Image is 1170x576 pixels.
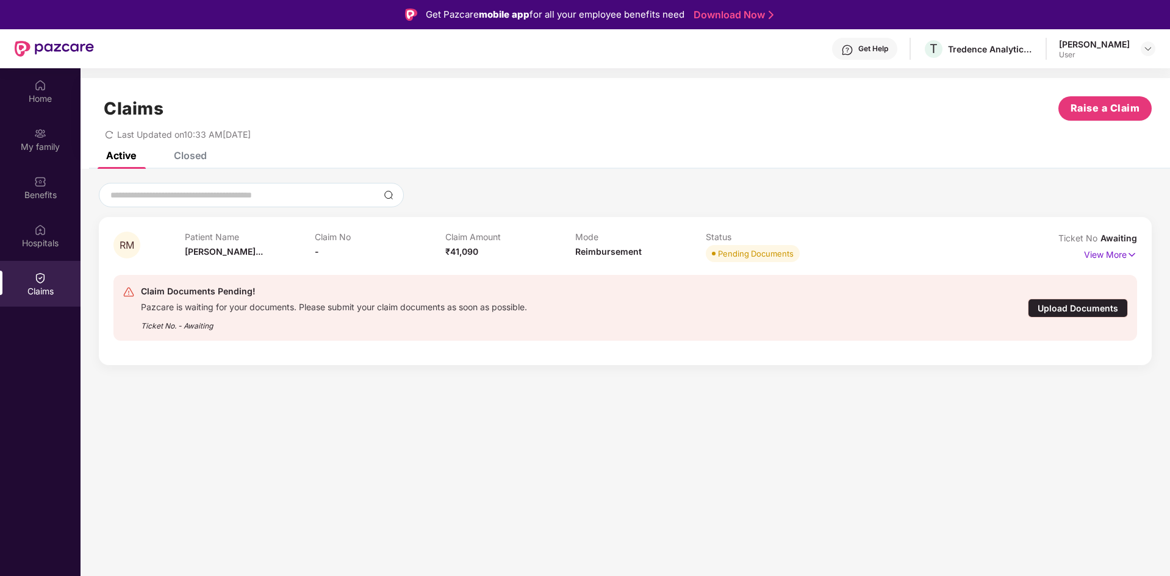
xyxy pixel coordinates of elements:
[104,98,163,119] h1: Claims
[930,41,938,56] span: T
[405,9,417,21] img: Logo
[1100,233,1137,243] span: Awaiting
[1059,50,1130,60] div: User
[445,232,576,242] p: Claim Amount
[445,246,478,257] span: ₹41,090
[1028,299,1128,318] div: Upload Documents
[1058,233,1100,243] span: Ticket No
[141,284,527,299] div: Claim Documents Pending!
[1127,248,1137,261] img: svg+xml;base64,PHN2ZyB4bWxucz0iaHR0cDovL3d3dy53My5vcmcvMjAwMC9zdmciIHdpZHRoPSIxNyIgaGVpZ2h0PSIxNy...
[1058,96,1152,121] button: Raise a Claim
[694,9,770,21] a: Download Now
[141,313,527,332] div: Ticket No. - Awaiting
[1071,101,1140,116] span: Raise a Claim
[34,79,46,91] img: svg+xml;base64,PHN2ZyBpZD0iSG9tZSIgeG1sbnM9Imh0dHA6Ly93d3cudzMub3JnLzIwMDAvc3ZnIiB3aWR0aD0iMjAiIG...
[174,149,207,162] div: Closed
[479,9,529,20] strong: mobile app
[34,127,46,140] img: svg+xml;base64,PHN2ZyB3aWR0aD0iMjAiIGhlaWdodD0iMjAiIHZpZXdCb3g9IjAgMCAyMCAyMCIgZmlsbD0ibm9uZSIgeG...
[34,176,46,188] img: svg+xml;base64,PHN2ZyBpZD0iQmVuZWZpdHMiIHhtbG5zPSJodHRwOi8vd3d3LnczLm9yZy8yMDAwL3N2ZyIgd2lkdGg9Ij...
[106,149,136,162] div: Active
[117,129,251,140] span: Last Updated on 10:33 AM[DATE]
[15,41,94,57] img: New Pazcare Logo
[841,44,853,56] img: svg+xml;base64,PHN2ZyBpZD0iSGVscC0zMngzMiIgeG1sbnM9Imh0dHA6Ly93d3cudzMub3JnLzIwMDAvc3ZnIiB3aWR0aD...
[315,232,445,242] p: Claim No
[1143,44,1153,54] img: svg+xml;base64,PHN2ZyBpZD0iRHJvcGRvd24tMzJ4MzIiIHhtbG5zPSJodHRwOi8vd3d3LnczLm9yZy8yMDAwL3N2ZyIgd2...
[718,247,794,260] div: Pending Documents
[575,232,706,242] p: Mode
[1059,38,1130,50] div: [PERSON_NAME]
[426,7,684,22] div: Get Pazcare for all your employee benefits need
[120,240,134,251] span: RM
[105,129,113,140] span: redo
[706,232,836,242] p: Status
[34,224,46,236] img: svg+xml;base64,PHN2ZyBpZD0iSG9zcGl0YWxzIiB4bWxucz0iaHR0cDovL3d3dy53My5vcmcvMjAwMC9zdmciIHdpZHRoPS...
[185,246,263,257] span: [PERSON_NAME]...
[858,44,888,54] div: Get Help
[948,43,1033,55] div: Tredence Analytics Solutions Private Limited
[34,272,46,284] img: svg+xml;base64,PHN2ZyBpZD0iQ2xhaW0iIHhtbG5zPSJodHRwOi8vd3d3LnczLm9yZy8yMDAwL3N2ZyIgd2lkdGg9IjIwIi...
[384,190,393,200] img: svg+xml;base64,PHN2ZyBpZD0iU2VhcmNoLTMyeDMyIiB4bWxucz0iaHR0cDovL3d3dy53My5vcmcvMjAwMC9zdmciIHdpZH...
[1084,245,1137,261] p: View More
[141,299,527,313] div: Pazcare is waiting for your documents. Please submit your claim documents as soon as possible.
[315,246,319,257] span: -
[575,246,642,257] span: Reimbursement
[185,232,315,242] p: Patient Name
[769,9,773,21] img: Stroke
[123,286,135,298] img: svg+xml;base64,PHN2ZyB4bWxucz0iaHR0cDovL3d3dy53My5vcmcvMjAwMC9zdmciIHdpZHRoPSIyNCIgaGVpZ2h0PSIyNC...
